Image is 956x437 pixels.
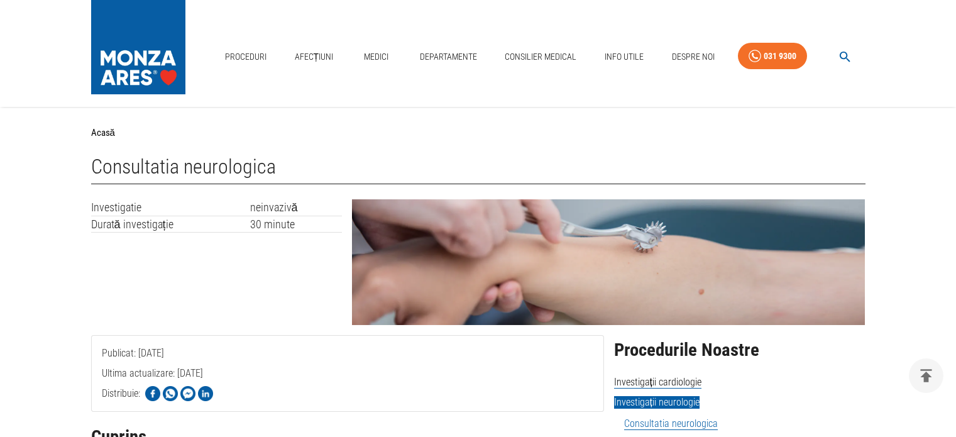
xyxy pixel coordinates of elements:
[415,44,482,70] a: Departamente
[614,376,701,389] span: Investigații cardiologie
[102,367,203,429] span: Ultima actualizare: [DATE]
[145,386,160,401] img: Share on Facebook
[624,418,718,430] a: Consultatia neurologica
[180,386,195,401] img: Share on Facebook Messenger
[250,216,343,233] td: 30 minute
[220,44,272,70] a: Proceduri
[667,44,720,70] a: Despre Noi
[356,44,397,70] a: Medici
[102,386,140,401] p: Distribuie:
[250,199,343,216] td: neinvazivă
[198,386,213,401] img: Share on LinkedIn
[290,44,339,70] a: Afecțiuni
[91,126,115,140] p: Acasă
[909,358,943,393] button: delete
[738,43,807,70] a: 031 9300
[163,386,178,401] img: Share on WhatsApp
[600,44,649,70] a: Info Utile
[91,199,250,216] td: Investigatie
[614,340,865,360] h2: Procedurile Noastre
[500,44,581,70] a: Consilier Medical
[102,347,164,409] span: Publicat: [DATE]
[764,48,796,64] div: 031 9300
[91,216,250,233] td: Durată investigație
[614,396,700,409] span: Investigații neurologie
[91,126,865,140] nav: breadcrumb
[91,155,865,184] h1: Consultatia neurologica
[352,199,865,325] img: Consultație neurologică | MONZA ARES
